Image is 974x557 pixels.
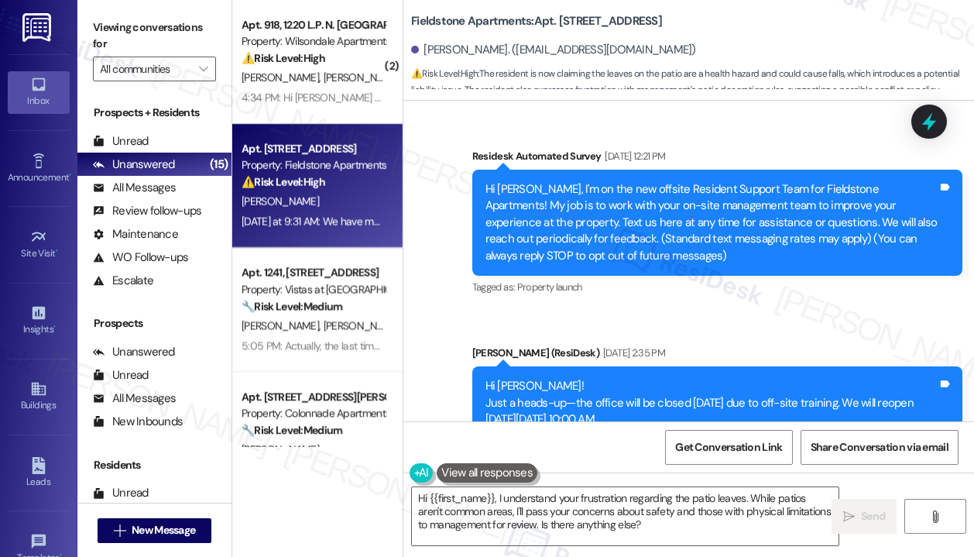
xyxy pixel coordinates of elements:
div: Unread [93,367,149,383]
a: Site Visit • [8,224,70,266]
a: Insights • [8,300,70,342]
div: Review follow-ups [93,203,201,219]
div: Hi [PERSON_NAME], I'm on the new offsite Resident Support Team for Fieldstone Apartments! My job ... [485,181,938,264]
div: Apt. 1241, [STREET_ADDRESS] [242,265,385,281]
div: [DATE] 12:21 PM [601,148,665,164]
a: Leads [8,452,70,494]
strong: ⚠️ Risk Level: High [411,67,478,80]
span: [PERSON_NAME] [324,70,401,84]
button: Get Conversation Link [665,430,792,465]
div: Unread [93,485,149,501]
div: All Messages [93,390,176,407]
div: Maintenance [93,226,178,242]
i:  [114,524,125,537]
span: Share Conversation via email [811,439,948,456]
button: Send [832,499,897,534]
div: Property: Fieldstone Apartments [242,157,385,174]
span: Send [861,508,885,524]
div: Residesk Automated Survey [472,148,962,170]
i:  [929,511,941,523]
strong: 🔧 Risk Level: Medium [242,423,342,437]
span: • [53,321,56,332]
strong: ⚠️ Risk Level: High [242,175,325,189]
div: Property: Colonnade Apartments [242,405,385,421]
div: Unread [93,133,149,150]
div: Apt. [STREET_ADDRESS] [242,141,385,157]
span: New Message [132,522,195,538]
div: [PERSON_NAME] (ResiDesk) [472,345,962,366]
textarea: Hi {{first_name}}, I understand your frustration regarding the patio leaves. While patios aren't ... [412,487,839,545]
div: Tagged as: [472,276,962,298]
i:  [843,511,855,523]
strong: ⚠️ Risk Level: High [242,51,325,65]
span: • [69,170,71,181]
div: Hi [PERSON_NAME]! Just a heads-up—the office will be closed [DATE] due to off-site training. We w... [485,378,938,445]
div: Unanswered [93,156,175,173]
strong: 🔧 Risk Level: Medium [242,299,342,313]
div: All Messages [93,180,176,196]
div: WO Follow-ups [93,249,188,266]
div: Apt. 918, 1220 L.P. N. [GEOGRAPHIC_DATA] [242,17,385,33]
span: [PERSON_NAME] [242,194,319,208]
button: New Message [98,518,212,543]
b: Fieldstone Apartments: Apt. [STREET_ADDRESS] [411,13,662,29]
div: Escalate [93,273,153,289]
div: Prospects + Residents [77,105,231,121]
div: Prospects [77,315,231,332]
div: [PERSON_NAME]. ([EMAIL_ADDRESS][DOMAIN_NAME]) [411,42,696,58]
div: [DATE] 2:35 PM [599,345,665,361]
button: Share Conversation via email [801,430,959,465]
span: [PERSON_NAME] [324,318,401,332]
a: Inbox [8,71,70,113]
div: (15) [206,153,231,177]
img: ResiDesk Logo [22,13,54,42]
a: Buildings [8,376,70,418]
div: Residents [77,457,231,473]
span: [PERSON_NAME] [242,318,324,332]
span: Property launch [517,280,582,294]
div: New Inbounds [93,414,183,430]
label: Viewing conversations for [93,15,216,57]
input: All communities [100,57,191,81]
span: • [56,246,58,256]
i:  [199,63,207,75]
span: [PERSON_NAME] [242,70,324,84]
div: Apt. [STREET_ADDRESS][PERSON_NAME] [242,389,385,405]
span: : The resident is now claiming the leaves on the patio are a health hazard and could cause falls,... [411,66,974,115]
span: [PERSON_NAME] [242,442,319,456]
div: Property: Wilsondale Apartments [242,33,385,50]
span: Get Conversation Link [675,439,782,456]
div: Unanswered [93,344,175,360]
div: Property: Vistas at [GEOGRAPHIC_DATA] [242,281,385,297]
